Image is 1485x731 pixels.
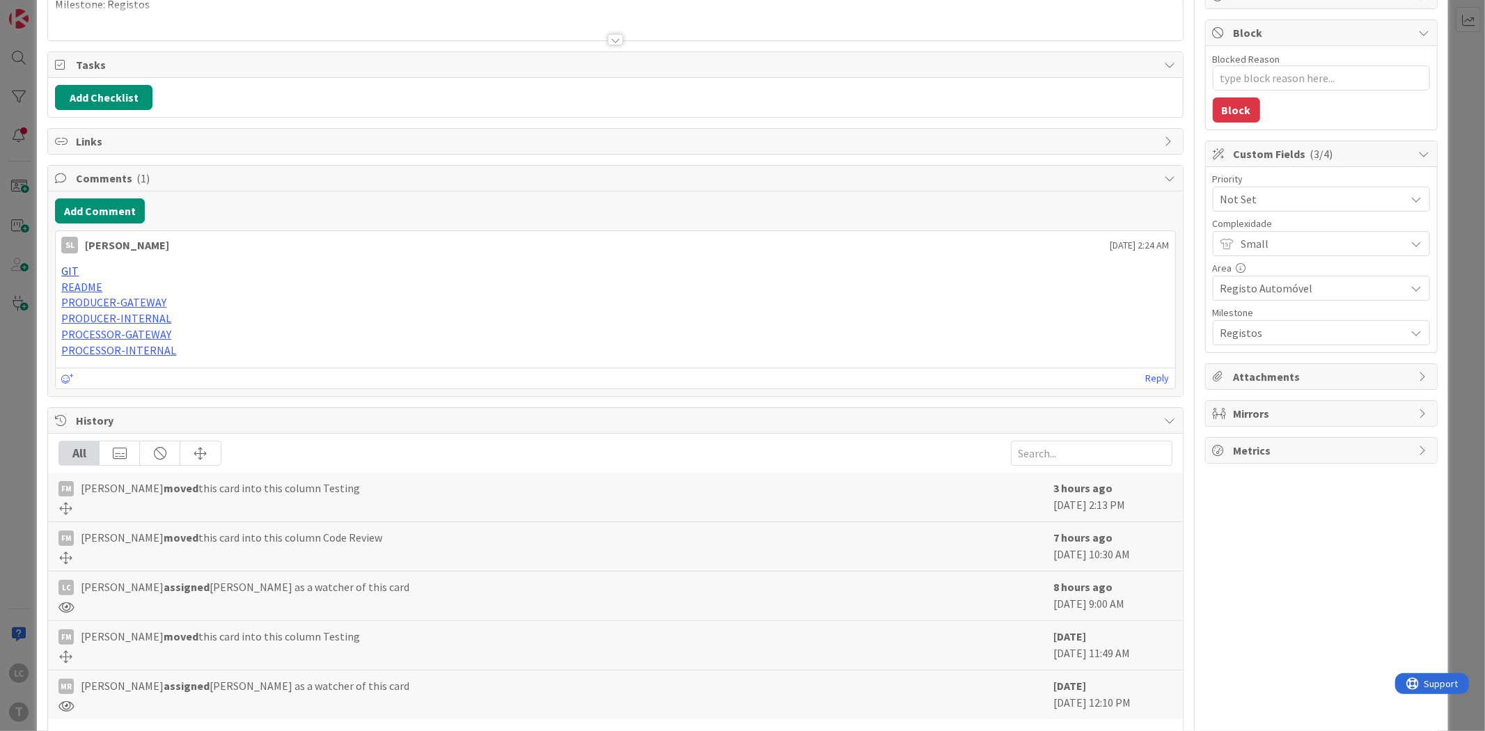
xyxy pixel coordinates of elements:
a: Reply [1146,370,1170,387]
div: [DATE] 11:49 AM [1054,628,1172,663]
span: [PERSON_NAME] this card into this column Code Review [81,529,382,546]
span: [PERSON_NAME] [PERSON_NAME] as a watcher of this card [81,579,409,595]
span: Small [1241,234,1399,253]
b: 8 hours ago [1054,580,1113,594]
button: Block [1213,97,1260,123]
span: Custom Fields [1234,146,1412,162]
span: ( 1 ) [136,171,150,185]
div: SL [61,237,78,253]
div: LC [58,580,74,595]
div: [DATE] 10:30 AM [1054,529,1172,564]
span: [PERSON_NAME] this card into this column Testing [81,480,360,496]
b: moved [164,481,198,495]
span: Tasks [76,56,1157,73]
span: Support [29,2,63,19]
b: moved [164,530,198,544]
div: Area [1213,263,1430,273]
b: assigned [164,679,210,693]
a: PROCESSOR-GATEWAY [61,327,171,341]
span: [PERSON_NAME] [PERSON_NAME] as a watcher of this card [81,677,409,694]
div: FM [58,481,74,496]
div: [DATE] 12:10 PM [1054,677,1172,712]
label: Blocked Reason [1213,53,1280,65]
span: ( 3/4 ) [1310,147,1333,161]
b: [DATE] [1054,679,1087,693]
div: FM [58,629,74,645]
b: 7 hours ago [1054,530,1113,544]
button: Add Comment [55,198,145,223]
div: Milestone [1213,308,1430,317]
span: Registo Automóvel [1220,278,1399,298]
div: All [59,441,100,465]
div: FM [58,530,74,546]
span: History [76,412,1157,429]
input: Search... [1011,441,1172,466]
span: Block [1234,24,1412,41]
a: GIT [61,264,79,278]
span: Registos [1220,323,1399,343]
span: Attachments [1234,368,1412,385]
b: [DATE] [1054,629,1087,643]
div: MR [58,679,74,694]
b: moved [164,629,198,643]
div: Priority [1213,174,1430,184]
b: 3 hours ago [1054,481,1113,495]
a: PRODUCER-INTERNAL [61,311,171,325]
button: Add Checklist [55,85,152,110]
span: Links [76,133,1157,150]
a: PRODUCER-GATEWAY [61,295,166,309]
span: Not Set [1220,189,1399,209]
span: Metrics [1234,442,1412,459]
span: Mirrors [1234,405,1412,422]
span: [PERSON_NAME] this card into this column Testing [81,628,360,645]
span: Comments [76,170,1157,187]
div: [DATE] 2:13 PM [1054,480,1172,514]
div: [DATE] 9:00 AM [1054,579,1172,613]
span: [DATE] 2:24 AM [1110,238,1170,253]
div: [PERSON_NAME] [85,237,169,253]
div: Complexidade [1213,219,1430,228]
a: README [61,280,102,294]
b: assigned [164,580,210,594]
a: PROCESSOR-INTERNAL [61,343,176,357]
